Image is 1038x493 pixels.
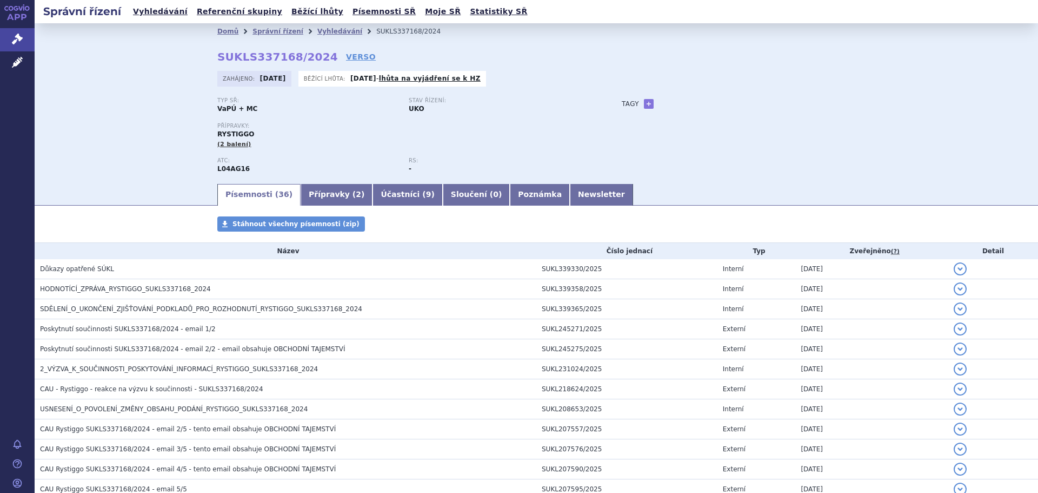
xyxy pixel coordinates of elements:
[536,339,717,359] td: SUKL245275/2025
[536,399,717,419] td: SUKL208653/2025
[40,385,263,393] span: CAU - Rystiggo - reakce na výzvu k součinnosti - SUKLS337168/2024
[217,50,338,63] strong: SUKLS337168/2024
[536,419,717,439] td: SUKL207557/2025
[795,419,948,439] td: [DATE]
[954,363,967,376] button: detail
[35,4,130,19] h2: Správní řízení
[723,305,744,313] span: Interní
[346,51,376,62] a: VERSO
[795,379,948,399] td: [DATE]
[536,319,717,339] td: SUKL245271/2025
[278,190,289,199] span: 36
[252,28,303,35] a: Správní řízení
[795,299,948,319] td: [DATE]
[40,445,336,453] span: CAU Rystiggo SUKLS337168/2024 - email 3/5 - tento email obsahuje OBCHODNÍ TAJEMSTVÍ
[954,343,967,356] button: detail
[795,359,948,379] td: [DATE]
[409,105,424,113] strong: UKO
[409,165,411,173] strong: -
[795,259,948,279] td: [DATE]
[232,220,360,228] span: Stáhnout všechny písemnosti (zip)
[350,74,481,83] p: -
[795,243,948,259] th: Zveřejněno
[536,279,717,299] td: SUKL339358/2025
[217,165,250,173] strong: ROZANOLIXIZUMAB
[723,385,746,393] span: Externí
[954,423,967,436] button: detail
[795,339,948,359] td: [DATE]
[536,299,717,319] td: SUKL339365/2025
[443,184,510,206] a: Sloučení (0)
[723,265,744,273] span: Interní
[510,184,570,206] a: Poznámka
[409,157,589,164] p: RS:
[376,23,455,40] li: SUKLS337168/2024
[891,248,900,255] abbr: (?)
[644,99,654,109] a: +
[570,184,633,206] a: Newsletter
[40,305,362,313] span: SDĚLENÍ_O_UKONČENÍ_ZJIŠŤOVÁNÍ_PODKLADŮ_PRO_ROZHODNUTÍ_RYSTIGGO_SUKLS337168_2024
[536,459,717,479] td: SUKL207590/2025
[288,4,347,19] a: Běžící lhůty
[954,262,967,275] button: detail
[217,157,398,164] p: ATC:
[723,445,746,453] span: Externí
[217,28,238,35] a: Domů
[954,323,967,336] button: detail
[317,28,362,35] a: Vyhledávání
[717,243,796,259] th: Typ
[795,399,948,419] td: [DATE]
[40,425,336,433] span: CAU Rystiggo SUKLS337168/2024 - email 2/5 - tento email obsahuje OBCHODNÍ TAJEMSTVÍ
[723,365,744,373] span: Interní
[954,383,967,396] button: detail
[795,279,948,299] td: [DATE]
[40,325,216,333] span: Poskytnutí součinnosti SUKLS337168/2024 - email 1/2
[40,265,114,273] span: Důkazy opatřené SÚKL
[372,184,442,206] a: Účastníci (9)
[493,190,498,199] span: 0
[350,75,376,82] strong: [DATE]
[194,4,285,19] a: Referenční skupiny
[723,405,744,413] span: Interní
[349,4,419,19] a: Písemnosti SŘ
[217,141,251,148] span: (2 balení)
[40,285,211,293] span: HODNOTÍCÍ_ZPRÁVA_RYSTIGGO_SUKLS337168_2024
[40,485,187,493] span: CAU Rystiggo SUKLS337168/2024 - email 5/5
[217,216,365,232] a: Stáhnout všechny písemnosti (zip)
[379,75,481,82] a: lhůta na vyjádření se k HZ
[954,463,967,476] button: detail
[954,403,967,416] button: detail
[948,243,1038,259] th: Detail
[304,74,348,83] span: Běžící lhůta:
[467,4,530,19] a: Statistiky SŘ
[622,97,639,110] h3: Tagy
[723,465,746,473] span: Externí
[35,243,536,259] th: Název
[217,97,398,104] p: Typ SŘ:
[217,130,254,138] span: RYSTIGGO
[217,123,600,129] p: Přípravky:
[536,243,717,259] th: Číslo jednací
[723,325,746,333] span: Externí
[795,319,948,339] td: [DATE]
[217,184,301,206] a: Písemnosti (36)
[422,4,464,19] a: Moje SŘ
[723,285,744,293] span: Interní
[536,259,717,279] td: SUKL339330/2025
[260,75,286,82] strong: [DATE]
[356,190,361,199] span: 2
[954,282,967,295] button: detail
[40,405,308,413] span: USNESENÍ_O_POVOLENÍ_ZMĚNY_OBSAHU_PODÁNÍ_RYSTIGGO_SUKLS337168_2024
[217,105,257,113] strong: VaPÚ + MC
[40,465,336,473] span: CAU Rystiggo SUKLS337168/2024 - email 4/5 - tento email obsahuje OBCHODNÍ TAJEMSTVÍ
[536,359,717,379] td: SUKL231024/2025
[795,459,948,479] td: [DATE]
[536,379,717,399] td: SUKL218624/2025
[536,439,717,459] td: SUKL207576/2025
[223,74,257,83] span: Zahájeno:
[40,345,345,353] span: Poskytnutí součinnosti SUKLS337168/2024 - email 2/2 - email obsahuje OBCHODNÍ TAJEMSTVÍ
[130,4,191,19] a: Vyhledávání
[40,365,318,373] span: 2_VÝZVA_K_SOUČINNOSTI_POSKYTOVÁNÍ_INFORMACÍ_RYSTIGGO_SUKLS337168_2024
[723,345,746,353] span: Externí
[723,485,746,493] span: Externí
